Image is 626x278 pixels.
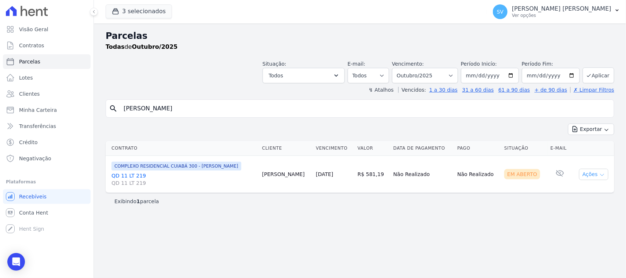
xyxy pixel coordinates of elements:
[19,122,56,130] span: Transferências
[369,87,393,93] label: ↯ Atalhos
[6,178,88,186] div: Plataformas
[487,1,626,22] button: SV [PERSON_NAME] [PERSON_NAME] Ver opções
[568,124,614,135] button: Exportar
[579,169,608,180] button: Ações
[3,54,91,69] a: Parcelas
[454,141,501,156] th: Pago
[497,9,504,14] span: SV
[106,29,614,43] h2: Parcelas
[7,253,25,271] div: Open Intercom Messenger
[111,179,256,187] span: QD 11 LT 219
[429,87,458,93] a: 1 a 30 dias
[19,90,40,98] span: Clientes
[19,139,38,146] span: Crédito
[3,151,91,166] a: Negativação
[504,169,540,179] div: Em Aberto
[259,156,313,193] td: [PERSON_NAME]
[19,106,57,114] span: Minha Carteira
[3,103,91,117] a: Minha Carteira
[19,74,33,81] span: Lotes
[106,43,125,50] strong: Todas
[19,58,40,65] span: Parcelas
[570,87,614,93] a: ✗ Limpar Filtros
[512,12,611,18] p: Ver opções
[132,43,178,50] strong: Outubro/2025
[535,87,567,93] a: + de 90 dias
[109,104,118,113] i: search
[392,61,424,67] label: Vencimento:
[498,87,530,93] a: 61 a 90 dias
[119,101,611,116] input: Buscar por nome do lote ou do cliente
[269,71,283,80] span: Todos
[3,119,91,133] a: Transferências
[501,141,548,156] th: Situação
[106,141,259,156] th: Contrato
[391,156,454,193] td: Não Realizado
[522,60,580,68] label: Período Fim:
[461,61,497,67] label: Período Inicío:
[19,209,48,216] span: Conta Hent
[454,156,501,193] td: Não Realizado
[19,193,47,200] span: Recebíveis
[512,5,611,12] p: [PERSON_NAME] [PERSON_NAME]
[106,4,172,18] button: 3 selecionados
[111,172,256,187] a: QD 11 LT 219QD 11 LT 219
[3,205,91,220] a: Conta Hent
[391,141,454,156] th: Data de Pagamento
[348,61,366,67] label: E-mail:
[398,87,426,93] label: Vencidos:
[3,87,91,101] a: Clientes
[19,42,44,49] span: Contratos
[114,198,159,205] p: Exibindo parcela
[3,38,91,53] a: Contratos
[3,189,91,204] a: Recebíveis
[263,61,286,67] label: Situação:
[19,26,48,33] span: Visão Geral
[355,141,391,156] th: Valor
[548,141,572,156] th: E-mail
[259,141,313,156] th: Cliente
[106,43,177,51] p: de
[313,141,355,156] th: Vencimento
[583,67,614,83] button: Aplicar
[111,162,241,171] span: COMPLEXO RESIDENCIAL CUIABÁ 300 - [PERSON_NAME]
[3,22,91,37] a: Visão Geral
[3,70,91,85] a: Lotes
[263,68,345,83] button: Todos
[316,171,333,177] a: [DATE]
[136,198,140,204] b: 1
[355,156,391,193] td: R$ 581,19
[3,135,91,150] a: Crédito
[462,87,494,93] a: 31 a 60 dias
[19,155,51,162] span: Negativação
